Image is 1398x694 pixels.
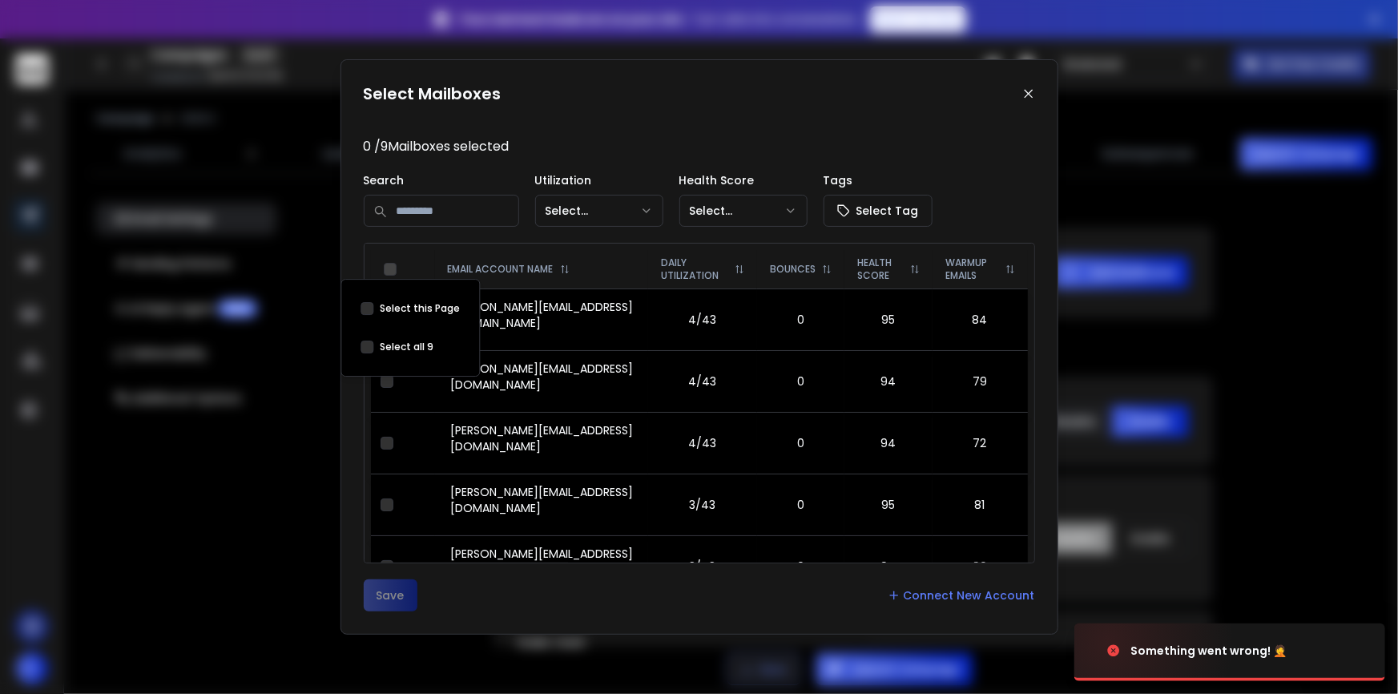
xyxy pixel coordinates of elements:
[380,341,433,353] label: Select all 9
[380,302,460,315] label: Select this Page
[280,6,310,37] button: Inicio
[857,256,904,282] p: HEALTH SCORE
[648,412,757,474] td: 4/43
[13,63,308,126] div: Andres dice…
[1130,643,1287,659] div: Something went wrong! 🤦
[648,535,757,597] td: 3/43
[13,276,308,329] div: Andres dice…
[13,126,263,248] div: You’ll get replies here and in your email:✉️[PERSON_NAME][EMAIL_ADDRESS][DOMAIN_NAME]The team wil...
[767,373,835,389] p: 0
[10,6,41,37] button: go back
[26,251,99,260] div: Box • Hace 5m
[14,491,307,518] textarea: Escribe un mensaje...
[767,435,835,451] p: 0
[13,329,308,398] div: Andres dice…
[933,535,1028,597] td: 80
[661,256,728,282] p: DAILY UTILIZATION
[824,195,933,227] button: Select Tag
[364,137,1035,156] p: 0 / 9 Mailboxes selected
[844,288,933,350] td: 95
[767,497,835,513] p: 0
[933,350,1028,412] td: 79
[767,559,835,575] p: 0
[39,223,82,236] b: [DATE]
[933,288,1028,350] td: 84
[648,350,757,412] td: 4/43
[364,172,519,188] p: Search
[448,263,635,276] div: EMAIL ACCOUNT NAME
[26,135,250,198] div: You’ll get replies here and in your email: ✉️
[58,329,308,379] div: Workspace Brainsted, campaign CEOS 2
[451,299,639,331] p: [PERSON_NAME][EMAIL_ADDRESS][DOMAIN_NAME]
[13,126,308,276] div: Box dice…
[1074,607,1235,694] img: image
[648,288,757,350] td: 4/43
[451,546,639,578] p: [PERSON_NAME][EMAIL_ADDRESS][DOMAIN_NAME]
[71,72,295,103] div: Hello. Ia have a new campaign does not start.
[275,518,300,544] button: Enviar un mensaje…
[78,15,101,27] h1: Box
[933,474,1028,535] td: 81
[679,172,808,188] p: Health Score
[451,484,639,516] p: [PERSON_NAME][EMAIL_ADDRESS][DOMAIN_NAME]
[364,83,502,105] h1: Select Mailboxes
[76,525,89,538] button: Adjuntar un archivo
[26,167,244,196] b: [PERSON_NAME][EMAIL_ADDRESS][DOMAIN_NAME]
[50,525,63,538] button: Selector de gif
[71,286,295,317] div: I just created an hour ago. but does not start
[451,422,639,454] p: [PERSON_NAME][EMAIL_ADDRESS][DOMAIN_NAME]
[451,361,639,393] p: [PERSON_NAME][EMAIL_ADDRESS][DOMAIN_NAME]
[535,172,663,188] p: Utilization
[945,256,999,282] p: WARMUP EMAILS
[844,535,933,597] td: 94
[679,195,808,227] button: Select...
[844,412,933,474] td: 94
[844,474,933,535] td: 95
[770,263,816,276] p: BOUNCES
[844,350,933,412] td: 94
[933,412,1028,474] td: 72
[58,276,308,327] div: I just created an hour ago. but does not start
[58,63,308,113] div: Hello. Ia have a new campaign does not start.
[824,172,933,188] p: Tags
[46,9,71,34] img: Profile image for Box
[26,207,250,238] div: The team will be back 🕒
[648,474,757,535] td: 3/43
[535,195,663,227] button: Select...
[888,587,1035,603] a: Connect New Account
[25,525,38,538] button: Selector de emoji
[767,312,835,328] p: 0
[71,338,295,369] div: Workspace Brainsted, campaign CEOS 2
